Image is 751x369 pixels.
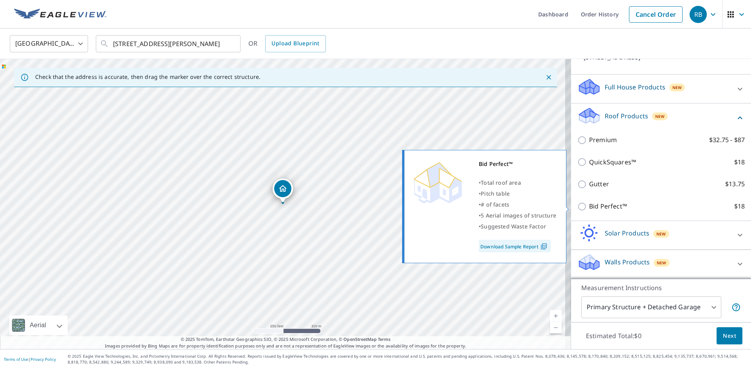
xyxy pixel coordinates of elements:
span: New [672,84,682,91]
span: Total roof area [481,179,521,186]
a: Upload Blueprint [265,35,325,52]
img: Premium [410,159,465,205]
div: Aerial [9,316,68,335]
div: OR [248,35,326,52]
p: Premium [589,135,617,145]
p: $18 [734,157,745,167]
p: Solar Products [605,228,649,238]
span: Upload Blueprint [271,39,319,48]
img: Pdf Icon [539,243,549,250]
button: Next [717,327,742,345]
span: New [655,113,665,119]
p: Roof Products [605,111,648,121]
a: Privacy Policy [31,357,56,362]
p: | [4,357,56,362]
span: New [657,260,667,266]
p: $32.75 - $87 [709,135,745,145]
span: Next [723,331,736,341]
a: OpenStreetMap [343,336,376,342]
div: Aerial [27,316,49,335]
a: Download Sample Report [479,240,551,252]
span: © 2025 TomTom, Earthstar Geographics SIO, © 2025 Microsoft Corporation, © [181,336,391,343]
span: Suggested Waste Factor [481,223,546,230]
input: Search by address or latitude-longitude [113,33,225,55]
div: Dropped pin, building 1, Residential property, 1202 Scottsdale Dr Ormond Beach, FL 32174 [273,178,293,203]
p: $13.75 [725,179,745,189]
p: Bid Perfect™ [589,201,627,211]
a: Current Level 17, Zoom In [550,310,562,322]
img: EV Logo [14,9,106,20]
div: Walls ProductsNew [577,253,745,275]
div: Roof ProductsNew [577,107,745,129]
div: • [479,210,556,221]
span: Your report will include the primary structure and a detached garage if one exists. [731,303,741,312]
a: Cancel Order [629,6,683,23]
p: Gutter [589,179,609,189]
p: © 2025 Eagle View Technologies, Inc. and Pictometry International Corp. All Rights Reserved. Repo... [68,353,747,365]
a: Terms of Use [4,357,28,362]
button: Close [544,72,554,82]
span: Pitch table [481,190,510,197]
div: [GEOGRAPHIC_DATA] [10,33,88,55]
p: Measurement Instructions [581,283,741,292]
a: Current Level 17, Zoom Out [550,322,562,333]
p: Check that the address is accurate, then drag the marker over the correct structure. [35,73,261,80]
div: • [479,221,556,232]
div: • [479,177,556,188]
span: # of facets [481,201,509,208]
span: 5 Aerial images of structure [481,212,556,219]
p: $18 [734,201,745,211]
div: RB [690,6,707,23]
div: Bid Perfect™ [479,159,556,169]
p: QuickSquares™ [589,157,636,167]
p: Estimated Total: $0 [580,327,648,344]
div: • [479,188,556,199]
span: New [656,231,666,237]
p: Walls Products [605,257,650,267]
div: Solar ProductsNew [577,224,745,246]
div: • [479,199,556,210]
div: Primary Structure + Detached Garage [581,296,721,318]
p: Full House Products [605,82,665,92]
div: Full House ProductsNew [577,78,745,100]
a: Terms [378,336,391,342]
